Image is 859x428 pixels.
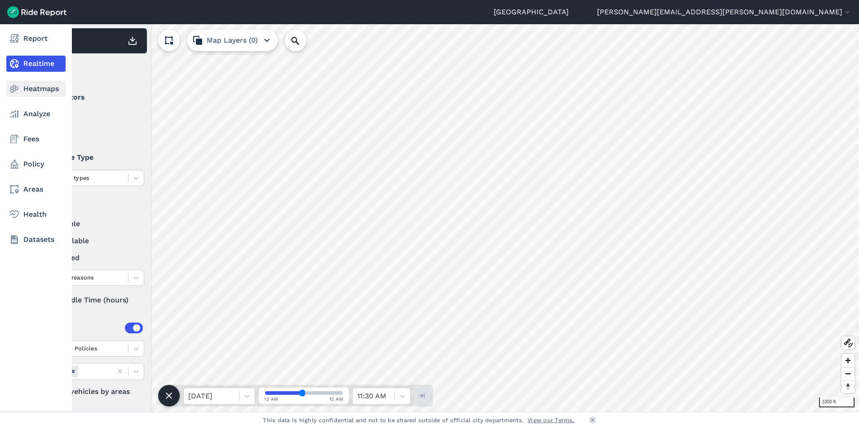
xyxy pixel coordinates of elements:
a: Heatmaps [6,81,66,97]
div: 1000 ft [819,397,855,407]
div: Areas [49,323,143,333]
button: Map Layers (0) [187,30,278,51]
div: Remove Areas (8) [68,366,78,377]
a: Report [6,31,66,47]
label: reserved [36,253,144,263]
a: Datasets [6,231,66,248]
a: Areas [6,181,66,197]
button: Reset bearing to north [841,380,855,393]
span: 12 AM [329,396,344,402]
div: Filter [33,57,147,85]
summary: Status [36,193,143,218]
a: [GEOGRAPHIC_DATA] [494,7,569,17]
summary: Vehicle Type [36,145,143,170]
button: [PERSON_NAME][EMAIL_ADDRESS][PERSON_NAME][DOMAIN_NAME] [597,7,852,17]
label: unavailable [36,236,144,246]
a: Health [6,206,66,223]
a: Policy [6,156,66,172]
div: Idle Time (hours) [36,292,144,308]
button: Zoom in [841,354,855,367]
a: Fees [6,131,66,147]
canvas: Map [29,24,859,412]
summary: Areas [36,315,143,341]
span: 12 AM [264,396,279,402]
a: Analyze [6,106,66,122]
a: Realtime [6,56,66,72]
img: Ride Report [7,6,66,18]
input: Search Location or Vehicles [285,30,321,51]
label: Lime [36,127,144,138]
button: Zoom out [841,367,855,380]
summary: Operators [36,85,143,110]
a: View our Terms. [527,416,575,424]
label: Filter vehicles by areas [36,386,144,397]
label: available [36,218,144,229]
label: Bird [36,110,144,121]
